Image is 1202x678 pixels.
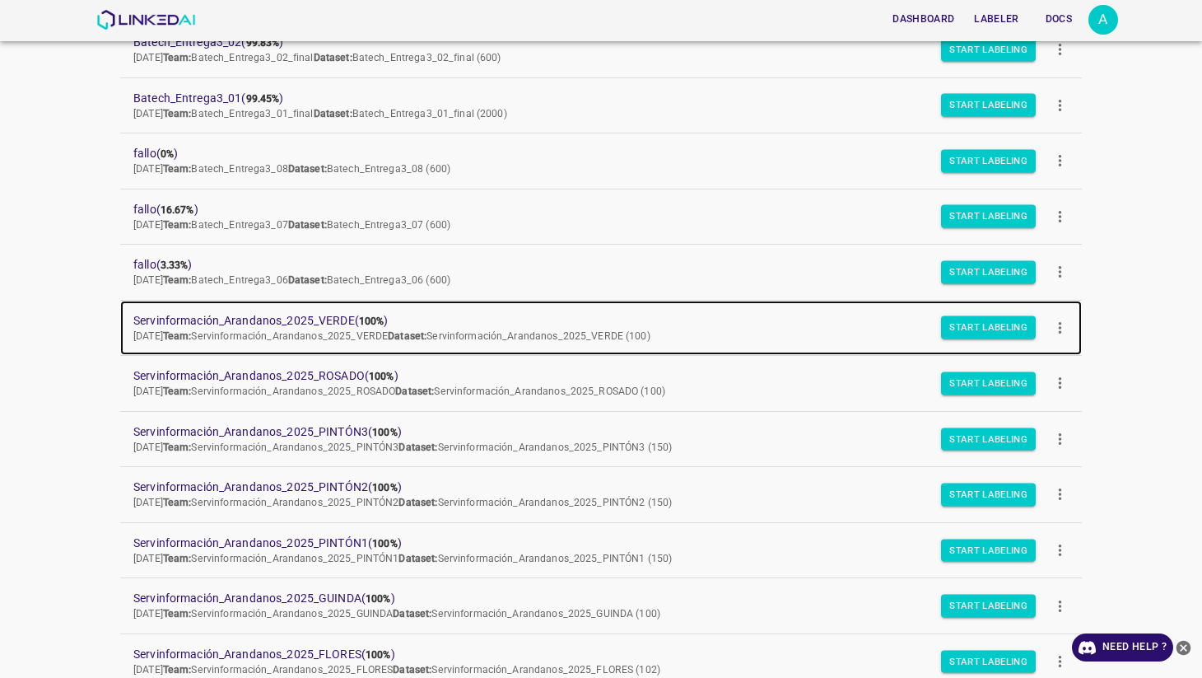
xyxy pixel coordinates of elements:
[120,467,1082,522] a: Servinformación_Arandanos_2025_PINTÓN2(100%)[DATE]Team:Servinformación_Arandanos_2025_PINTÓN2Data...
[133,497,672,508] span: [DATE] Servinformación_Arandanos_2025_PINTÓN2 Servinformación_Arandanos_2025_PINTÓN2 (150)
[133,145,1042,162] span: fallo ( )
[941,372,1036,395] button: Start Labeling
[1041,476,1079,513] button: more
[133,608,660,620] span: [DATE] Servinformación_Arandanos_2025_GUINDA Servinformación_Arandanos_2025_GUINDA (100)
[161,148,174,160] b: 0%
[133,386,665,397] span: [DATE] Servinformación_Arandanos_2025_ROSADO Servinformación_Arandanos_2025_ROSADO (100)
[393,608,431,620] b: Dataset:
[120,78,1082,133] a: Batech_Entrega3_01(99.45%)[DATE]Team:Batech_Entrega3_01_finalDataset:Batech_Entrega3_01_final (2000)
[388,330,426,342] b: Dataset:
[163,274,192,286] b: Team:
[133,590,1042,607] span: Servinformación_Arandanos_2025_GUINDA ( )
[133,34,1042,51] span: Batech_Entrega3_02 ( )
[288,219,327,231] b: Dataset:
[133,201,1042,218] span: fallo ( )
[369,371,394,382] b: 100%
[372,538,398,549] b: 100%
[133,90,1042,107] span: Batech_Entrega3_01 ( )
[967,6,1025,33] button: Labeler
[288,274,327,286] b: Dataset:
[1041,365,1079,402] button: more
[883,2,964,36] a: Dashboard
[163,553,192,564] b: Team:
[359,316,384,327] b: 100%
[163,108,192,119] b: Team:
[133,330,650,342] span: [DATE] Servinformación_Arandanos_2025_VERDE Servinformación_Arandanos_2025_VERDE (100)
[161,204,194,216] b: 16.67%
[120,356,1082,411] a: Servinformación_Arandanos_2025_ROSADO(100%)[DATE]Team:Servinformación_Arandanos_2025_ROSADODatase...
[1041,31,1079,68] button: more
[1029,2,1088,36] a: Docs
[163,386,192,397] b: Team:
[246,37,280,49] b: 99.83%
[366,649,391,661] b: 100%
[886,6,961,33] button: Dashboard
[1173,634,1194,662] button: close-help
[133,219,450,231] span: [DATE] Batech_Entrega3_07 Batech_Entrega3_07 (600)
[1088,5,1118,35] button: Open settings
[941,149,1036,172] button: Start Labeling
[941,94,1036,117] button: Start Labeling
[133,442,672,453] span: [DATE] Servinformación_Arandanos_2025_PINTÓN3 Servinformación_Arandanos_2025_PINTÓN3 (150)
[163,163,192,175] b: Team:
[964,2,1028,36] a: Labeler
[1041,254,1079,291] button: more
[133,553,672,564] span: [DATE] Servinformación_Arandanos_2025_PINTÓN1 Servinformación_Arandanos_2025_PINTÓN1 (150)
[133,163,450,175] span: [DATE] Batech_Entrega3_08 Batech_Entrega3_08 (600)
[133,52,501,63] span: [DATE] Batech_Entrega3_02_final Batech_Entrega3_02_final (600)
[941,484,1036,507] button: Start Labeling
[395,386,434,397] b: Dataset:
[1041,587,1079,624] button: more
[1088,5,1118,35] div: A
[133,312,1042,330] span: Servinformación_Arandanos_2025_VERDE ( )
[941,428,1036,451] button: Start Labeling
[120,133,1082,189] a: fallo(0%)[DATE]Team:Batech_Entrega3_08Dataset:Batech_Entrega3_08 (600)
[398,497,437,508] b: Dataset:
[1032,6,1085,33] button: Docs
[163,608,192,620] b: Team:
[372,427,398,438] b: 100%
[120,301,1082,356] a: Servinformación_Arandanos_2025_VERDE(100%)[DATE]Team:Servinformación_Arandanos_2025_VERDEDataset:...
[246,93,280,105] b: 99.45%
[1041,531,1079,568] button: more
[398,553,437,564] b: Dataset:
[96,10,196,30] img: LinkedAI
[163,219,192,231] b: Team:
[133,646,1042,663] span: Servinformación_Arandanos_2025_FLORES ( )
[941,595,1036,618] button: Start Labeling
[133,479,1042,496] span: Servinformación_Arandanos_2025_PINTÓN2 ( )
[133,664,660,676] span: [DATE] Servinformación_Arandanos_2025_FLORES Servinformación_Arandanos_2025_FLORES (102)
[941,539,1036,562] button: Start Labeling
[1041,143,1079,180] button: more
[133,108,507,119] span: [DATE] Batech_Entrega3_01_final Batech_Entrega3_01_final (2000)
[1072,634,1173,662] a: Need Help ?
[941,260,1036,283] button: Start Labeling
[941,650,1036,673] button: Start Labeling
[133,423,1042,441] span: Servinformación_Arandanos_2025_PINTÓN3 ( )
[372,482,398,493] b: 100%
[1041,420,1079,457] button: more
[161,260,189,271] b: 3.33%
[288,163,327,175] b: Dataset:
[133,535,1042,552] span: Servinformación_Arandanos_2025_PINTÓN1 ( )
[163,442,192,453] b: Team:
[366,593,391,605] b: 100%
[393,664,431,676] b: Dataset:
[163,664,192,676] b: Team:
[163,497,192,508] b: Team:
[314,108,352,119] b: Dataset:
[1041,87,1079,124] button: more
[314,52,352,63] b: Dataset:
[133,274,450,286] span: [DATE] Batech_Entrega3_06 Batech_Entrega3_06 (600)
[133,256,1042,274] span: fallo ( )
[1041,309,1079,346] button: more
[941,205,1036,228] button: Start Labeling
[398,442,437,453] b: Dataset:
[1041,198,1079,235] button: more
[120,523,1082,578] a: Servinformación_Arandanos_2025_PINTÓN1(100%)[DATE]Team:Servinformación_Arandanos_2025_PINTÓN1Data...
[163,52,192,63] b: Team:
[133,367,1042,385] span: Servinformación_Arandanos_2025_ROSADO ( )
[120,189,1082,245] a: fallo(16.67%)[DATE]Team:Batech_Entrega3_07Dataset:Batech_Entrega3_07 (600)
[120,245,1082,300] a: fallo(3.33%)[DATE]Team:Batech_Entrega3_06Dataset:Batech_Entrega3_06 (600)
[120,22,1082,77] a: Batech_Entrega3_02(99.83%)[DATE]Team:Batech_Entrega3_02_finalDataset:Batech_Entrega3_02_final (600)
